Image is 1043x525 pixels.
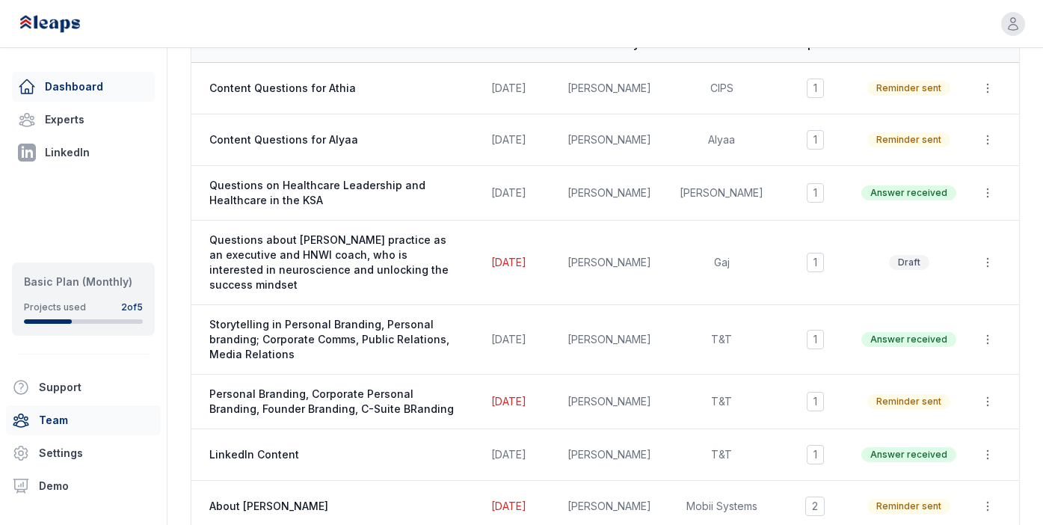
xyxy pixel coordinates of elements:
[805,497,825,516] span: 2
[553,375,665,429] td: [PERSON_NAME]
[665,429,778,481] td: T&T
[553,114,665,166] td: [PERSON_NAME]
[665,166,778,221] td: [PERSON_NAME]
[209,317,455,362] span: Storytelling in Personal Branding, Personal branding; Corporate Comms, Public Relations, Media Re...
[665,114,778,166] td: Alyaa
[889,255,929,270] span: Draft
[807,253,824,272] span: 1
[553,221,665,305] td: [PERSON_NAME]
[209,499,455,514] span: About [PERSON_NAME]
[861,447,956,462] span: Answer received
[6,438,161,468] a: Settings
[807,130,824,150] span: 1
[209,387,455,417] span: Personal Branding, Corporate Personal Branding, Founder Branding, C-Suite BRanding
[491,186,526,199] span: [DATE]
[861,185,956,200] span: Answer received
[553,63,665,114] td: [PERSON_NAME]
[665,305,778,375] td: T&T
[12,138,155,168] a: LinkedIn
[807,79,824,98] span: 1
[807,183,824,203] span: 1
[553,166,665,221] td: [PERSON_NAME]
[6,471,161,501] a: Demo
[24,274,143,289] div: Basic Plan (Monthly)
[665,375,778,429] td: T&T
[209,132,455,147] span: Content Questions for Alyaa
[867,394,950,409] span: Reminder sent
[209,81,455,96] span: Content Questions for Athia
[209,233,455,292] span: Questions about [PERSON_NAME] practice as an executive and HNWI coach, who is interested in neuro...
[6,372,149,402] button: Support
[491,333,526,346] span: [DATE]
[491,82,526,94] span: [DATE]
[209,447,455,462] span: LinkedIn Content
[121,301,143,313] div: 2 of 5
[867,81,950,96] span: Reminder sent
[209,178,455,208] span: Questions on Healthcare Leadership and Healthcare in the KSA
[491,448,526,461] span: [DATE]
[553,305,665,375] td: [PERSON_NAME]
[24,301,86,313] div: Projects used
[491,500,526,512] span: [DATE]
[665,63,778,114] td: CIPS
[867,132,950,147] span: Reminder sent
[491,395,526,408] span: [DATE]
[553,429,665,481] td: [PERSON_NAME]
[861,332,956,347] span: Answer received
[807,445,824,464] span: 1
[665,221,778,305] td: Gaj
[491,256,526,268] span: [DATE]
[6,405,161,435] a: Team
[12,72,155,102] a: Dashboard
[867,499,950,514] span: Reminder sent
[18,7,114,40] img: Leaps
[12,105,155,135] a: Experts
[807,330,824,349] span: 1
[491,133,526,146] span: [DATE]
[807,392,824,411] span: 1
